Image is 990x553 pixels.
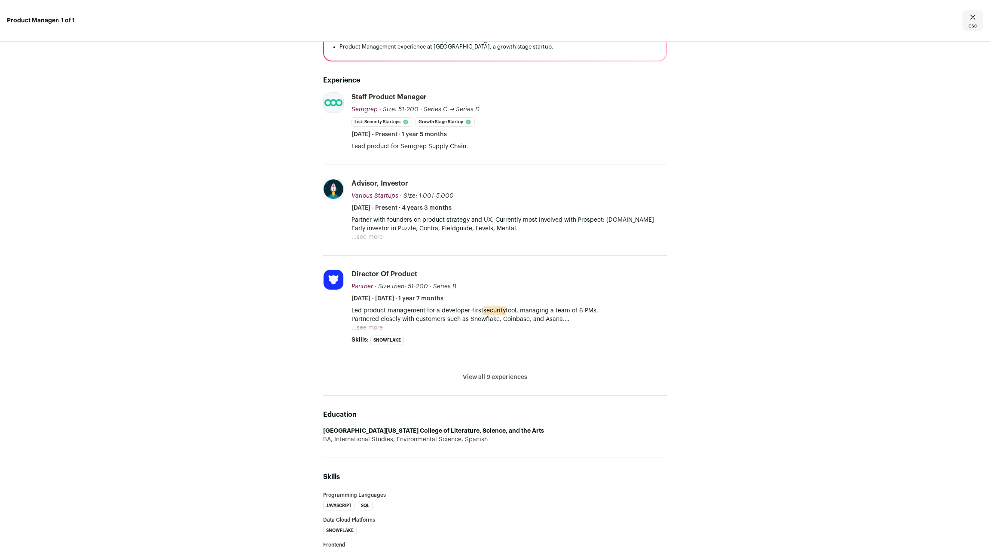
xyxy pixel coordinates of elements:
img: 9f9126330740b678eaaf769a8feb98d308fba5fe3e8235d735e6ca9f6cd8bf16.jpg [324,93,343,113]
li: Growth Stage Startup [416,117,475,127]
span: Skills: [351,336,369,344]
span: [DATE] - Present · 4 years 3 months [351,204,452,212]
div: Staff Product Manager [351,92,427,102]
li: Snowflake [323,526,357,535]
h3: Programming Languages [323,492,667,498]
span: [DATE] - Present · 1 year 5 months [351,130,447,139]
img: 3a45517d0dce7f5bdc39727c7d47afd96b7afcf33436a6ba933bda9be0c97142.jpg [324,179,343,199]
mark: security [483,306,506,315]
span: · Size then: 51-200 [375,284,428,290]
p: Partnered closely with customers such as Snowflake, Coinbase, and Asana. [351,315,667,324]
h3: Data Cloud Platforms [323,517,667,522]
img: 34409c6611a25bd942995533cef2b837be13214079d9905952de69b8839d35c3.jpg [324,270,343,290]
button: ...see more [351,233,383,241]
li: SQL [358,501,373,510]
div: BA, International Studies, Environmental Science, Spanish [323,435,667,444]
span: Panther [351,284,373,290]
h2: Education [323,409,667,420]
span: esc [969,22,977,29]
span: · Size: 1,001-5,000 [400,193,454,199]
span: Series B [433,284,456,290]
h2: Experience [323,75,667,86]
div: Advisor, Investor [351,179,408,188]
p: Early investor in Puzzle, Contra, Fieldguide, Levels, Mental. [351,224,667,233]
span: Various Startups [351,193,398,199]
span: · [430,282,431,291]
span: · Size: 51-200 [379,107,419,113]
a: Close [962,10,983,31]
button: View all 9 experiences [463,373,527,382]
li: Product Management experience at [GEOGRAPHIC_DATA], a growth stage startup. [339,43,656,50]
span: Series C → Series D [424,107,480,113]
span: Semgrep [351,107,378,113]
strong: [GEOGRAPHIC_DATA][US_STATE] College of Literature, Science, and the Arts [323,428,544,434]
p: Led product management for a developer-first tool, managing a team of 6 PMs. [351,306,667,315]
h3: Frontend [323,542,667,547]
strong: Product Manager: 1 of 1 [7,16,75,25]
h2: Skills [323,472,667,482]
span: · [420,105,422,114]
li: Snowflake [370,336,404,345]
li: JavaScript [323,501,354,510]
p: Partner with founders on product strategy and UX. Currently most involved with Prospect: [DOMAIN_... [351,216,667,224]
button: ...see more [351,324,383,332]
p: Lead product for Semgrep Supply Chain. [351,142,667,151]
span: [DATE] - [DATE] · 1 year 7 months [351,294,443,303]
div: Director of Product [351,269,417,279]
li: List: Security startups [351,117,412,127]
